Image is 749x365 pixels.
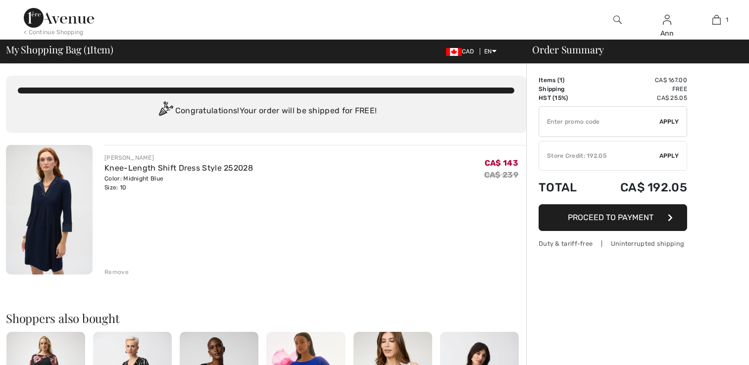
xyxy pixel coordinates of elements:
span: 1 [559,77,562,84]
td: CA$ 167.00 [593,76,687,85]
a: Knee-Length Shift Dress Style 252028 [104,163,253,173]
span: Proceed to Payment [568,213,653,222]
span: CAD [446,48,478,55]
span: 1 [726,15,728,24]
div: Remove [104,268,129,276]
td: Items ( ) [539,76,593,85]
div: [PERSON_NAME] [104,153,253,162]
div: Color: Midnight Blue Size: 10 [104,174,253,192]
img: Canadian Dollar [446,48,462,56]
div: Store Credit: 192.05 [539,151,659,160]
span: EN [484,48,497,55]
div: Congratulations! Your order will be shipped for FREE! [18,101,514,121]
span: 1 [87,42,90,55]
td: HST (15%) [539,93,593,102]
img: 1ère Avenue [24,8,94,28]
td: Free [593,85,687,93]
img: Knee-Length Shift Dress Style 252028 [6,145,93,274]
img: Congratulation2.svg [155,101,175,121]
a: Sign In [663,15,671,24]
span: Apply [659,117,679,126]
img: My Info [663,14,671,26]
input: Promo code [539,107,659,137]
span: Apply [659,151,679,160]
div: < Continue Shopping [24,28,84,37]
h2: Shoppers also bought [6,312,526,324]
a: 1 [692,14,741,26]
button: Proceed to Payment [539,204,687,231]
span: CA$ 143 [485,158,518,168]
img: My Bag [712,14,721,26]
span: My Shopping Bag ( Item) [6,45,113,54]
div: Duty & tariff-free | Uninterrupted shipping [539,239,687,248]
td: Total [539,171,593,204]
td: Shipping [539,85,593,93]
s: CA$ 239 [484,170,518,180]
td: CA$ 25.05 [593,93,687,102]
div: Order Summary [520,45,743,54]
td: CA$ 192.05 [593,171,687,204]
div: Ann [643,28,691,39]
img: search the website [613,14,622,26]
